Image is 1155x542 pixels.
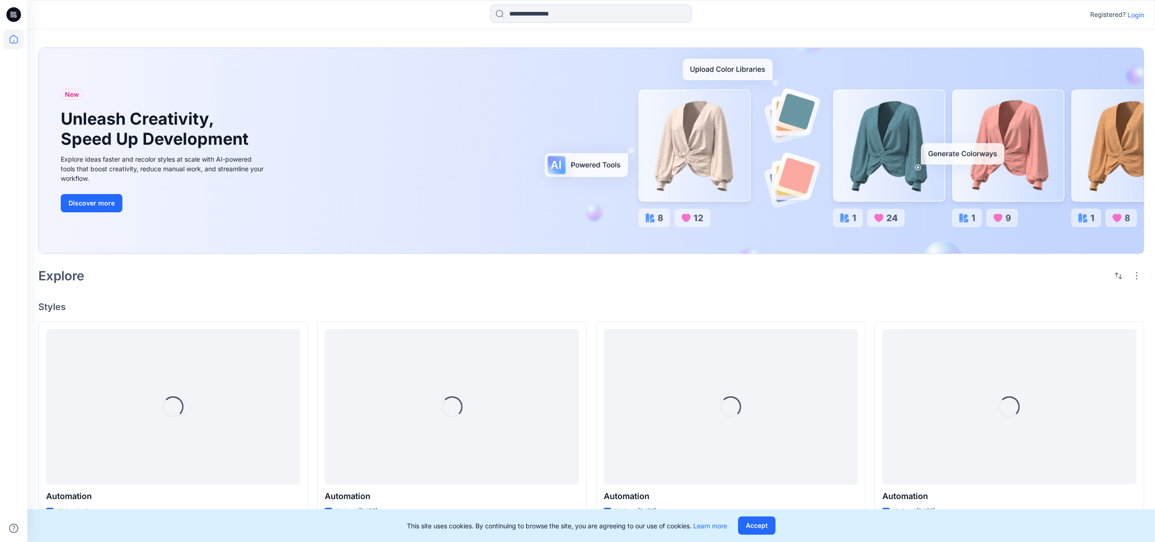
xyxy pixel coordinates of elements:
p: Updated [DATE] [336,506,377,516]
p: Updated [DATE] [615,506,656,516]
p: Registered? [1090,9,1126,20]
p: Updated [DATE] [893,506,935,516]
div: Explore ideas faster and recolor styles at scale with AI-powered tools that boost creativity, red... [61,154,266,183]
span: New [65,89,79,100]
button: Discover more [61,194,122,212]
h2: Explore [38,268,84,283]
a: Learn more [693,522,727,530]
p: Automation [882,490,1136,503]
h4: Styles [38,301,1144,312]
p: Automation [46,490,300,503]
h1: Unleash Creativity, Speed Up Development [61,109,253,148]
p: Automation [325,490,579,503]
p: Updated a day ago [57,506,106,516]
p: Automation [604,490,858,503]
p: Login [1128,10,1144,20]
p: This site uses cookies. By continuing to browse the site, you are agreeing to our use of cookies. [407,521,727,531]
button: Accept [738,516,775,535]
a: Discover more [61,194,266,212]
